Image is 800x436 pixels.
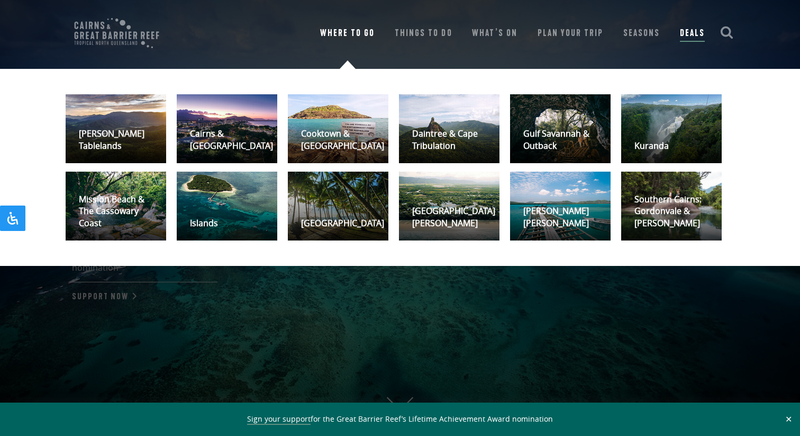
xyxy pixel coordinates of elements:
[399,172,499,241] a: [GEOGRAPHIC_DATA][PERSON_NAME]Visit destination
[621,94,722,163] a: KurandaVisit destination
[177,172,277,241] a: IslandsVisit destination
[395,26,452,41] a: Things To Do
[247,414,553,425] span: for the Great Barrier Reef’s Lifetime Achievement Award nomination
[623,26,660,41] a: Seasons
[472,26,517,41] a: What’s On
[177,94,277,163] a: Cairns & [GEOGRAPHIC_DATA]Visit destination
[783,414,795,424] button: Close
[288,94,388,163] a: Cooktown & [GEOGRAPHIC_DATA]Visit destination
[247,414,311,425] a: Sign your support
[66,94,166,163] a: [PERSON_NAME] TablelandsVisit destination
[399,94,499,163] a: Daintree & Cape TribulationVisit destination
[288,172,388,241] a: [GEOGRAPHIC_DATA]Visit destination
[67,11,167,56] img: CGBR-TNQ_dual-logo.svg
[510,94,611,163] a: Gulf Savannah & OutbackVisit destination
[621,172,722,241] a: Southern Cairns: Gordonvale & [PERSON_NAME]Visit destination
[6,212,19,225] svg: Open Accessibility Panel
[320,26,375,41] a: Where To Go
[66,172,166,241] a: Mission Beach & The Cassowary CoastVisit destination
[510,172,611,241] a: [PERSON_NAME] [PERSON_NAME]Visit destination
[538,26,604,41] a: Plan Your Trip
[680,26,705,42] a: Deals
